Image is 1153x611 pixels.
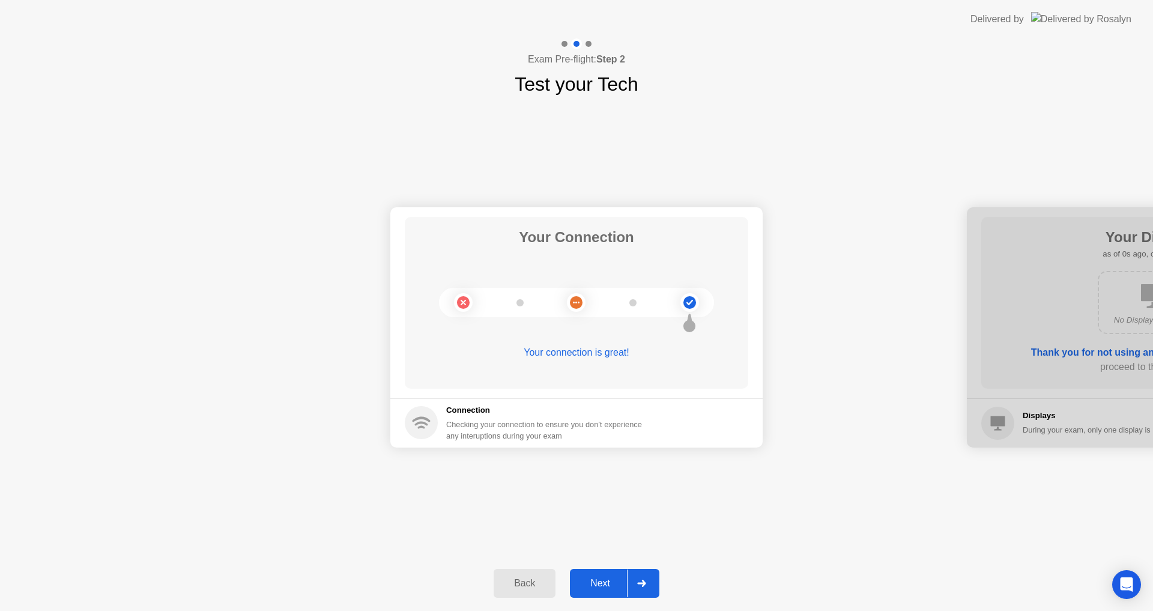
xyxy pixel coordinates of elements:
[494,569,555,598] button: Back
[497,578,552,589] div: Back
[1112,570,1141,599] div: Open Intercom Messenger
[573,578,627,589] div: Next
[596,54,625,64] b: Step 2
[528,52,625,67] h4: Exam Pre-flight:
[515,70,638,99] h1: Test your Tech
[446,404,649,416] h5: Connection
[970,12,1024,26] div: Delivered by
[570,569,659,598] button: Next
[1031,12,1131,26] img: Delivered by Rosalyn
[405,345,748,360] div: Your connection is great!
[446,419,649,442] div: Checking your connection to ensure you don’t experience any interuptions during your exam
[519,226,634,248] h1: Your Connection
